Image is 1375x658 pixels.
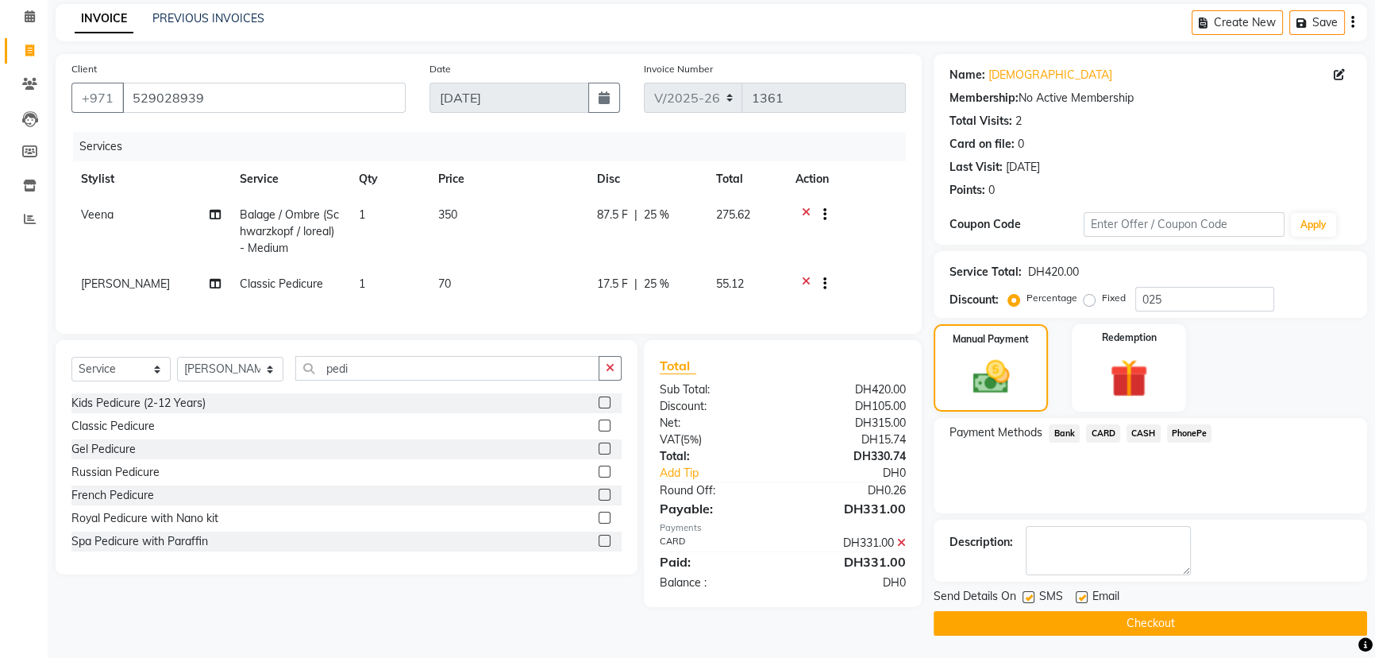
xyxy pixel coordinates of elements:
span: 350 [438,207,457,222]
span: 70 [438,277,451,291]
div: CARD [648,535,783,552]
a: Add Tip [648,465,806,482]
span: CARD [1086,424,1120,443]
span: Send Details On [934,588,1016,608]
span: 1 [359,207,365,222]
div: Royal Pedicure with Nano kit [71,510,218,527]
span: PhonePe [1167,424,1212,443]
div: Discount: [949,292,999,308]
div: DH15.74 [783,432,918,448]
a: PREVIOUS INVOICES [152,11,264,25]
div: Description: [949,534,1013,551]
input: Search by Name/Mobile/Email/Code [122,83,406,113]
button: Checkout [934,611,1367,636]
span: 275.62 [716,207,750,222]
div: DH315.00 [783,415,918,432]
button: Create New [1192,10,1283,35]
div: DH331.00 [783,535,918,552]
button: Save [1289,10,1345,35]
div: DH420.00 [1028,264,1079,281]
div: DH0.26 [783,482,918,499]
div: Net: [648,415,783,432]
div: Payable: [648,499,783,518]
span: Veena [81,207,114,222]
span: 25 % [644,276,669,292]
th: Total [707,161,786,197]
div: Total Visits: [949,113,1012,130]
th: Qty [349,161,429,197]
span: 5% [684,433,699,446]
div: DH105.00 [783,398,918,415]
div: Classic Pedicure [71,418,155,435]
label: Percentage [1026,291,1077,305]
div: Payments [660,521,907,535]
div: 0 [1018,136,1024,153]
a: INVOICE [75,5,133,33]
div: Services [73,132,918,161]
th: Service [230,161,349,197]
th: Action [786,161,906,197]
span: Bank [1049,424,1080,443]
th: Disc [587,161,707,197]
div: [DATE] [1006,159,1040,176]
div: Russian Pedicure [71,464,160,481]
img: _gift.svg [1098,354,1160,402]
label: Fixed [1102,291,1126,305]
span: Payment Methods [949,424,1042,441]
label: Invoice Number [644,62,713,76]
span: Classic Pedicure [240,277,323,291]
div: DH331.00 [783,499,918,518]
th: Price [429,161,587,197]
div: Name: [949,67,985,83]
div: DH0 [805,465,918,482]
div: Coupon Code [949,216,1084,233]
button: Apply [1291,213,1336,237]
label: Manual Payment [953,332,1029,346]
div: DH331.00 [783,552,918,571]
div: French Pedicure [71,487,154,504]
div: ( ) [648,432,783,448]
div: Total: [648,448,783,465]
div: 0 [988,182,995,199]
div: Gel Pedicure [71,441,136,458]
span: 87.5 F [597,207,628,223]
div: Paid: [648,552,783,571]
span: [PERSON_NAME] [81,277,170,291]
span: Email [1092,588,1119,608]
button: +971 [71,83,124,113]
img: _cash.svg [961,356,1021,398]
span: Vat [660,432,680,447]
div: DH420.00 [783,381,918,398]
span: SMS [1039,588,1063,608]
div: DH0 [783,575,918,591]
span: 17.5 F [597,276,628,292]
div: DH330.74 [783,448,918,465]
span: 25 % [644,207,669,223]
div: No Active Membership [949,90,1351,106]
div: Discount: [648,398,783,415]
div: Card on file: [949,136,1015,153]
div: Kids Pedicure (2-12 Years) [71,395,206,412]
label: Client [71,62,97,76]
div: Spa Pedicure with Paraffin [71,533,208,550]
span: | [634,207,637,223]
div: Service Total: [949,264,1022,281]
span: 1 [359,277,365,291]
div: Sub Total: [648,381,783,398]
span: 55.12 [716,277,744,291]
div: Last Visit: [949,159,1003,176]
input: Enter Offer / Coupon Code [1084,212,1284,237]
label: Redemption [1102,331,1157,345]
div: Round Off: [648,482,783,499]
span: Balage / Ombre (Schwarzkopf / loreal) - Medium [240,207,339,255]
span: | [634,276,637,292]
label: Date [429,62,451,76]
div: Balance : [648,575,783,591]
input: Search or Scan [295,356,599,381]
div: Points: [949,182,985,199]
th: Stylist [71,161,230,197]
span: Total [660,358,696,374]
div: 2 [1015,113,1022,130]
span: CASH [1127,424,1161,443]
a: [DEMOGRAPHIC_DATA] [988,67,1112,83]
